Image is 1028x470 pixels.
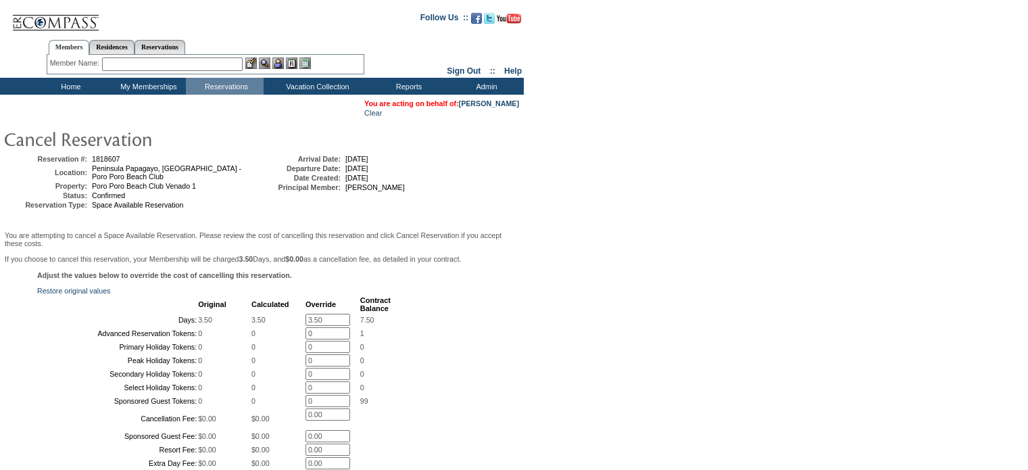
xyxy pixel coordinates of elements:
[272,57,284,69] img: Impersonate
[484,13,495,24] img: Follow us on Twitter
[364,109,382,117] a: Clear
[39,327,197,339] td: Advanced Reservation Tokens:
[251,343,255,351] span: 0
[6,191,87,199] td: Status:
[6,182,87,190] td: Property:
[198,415,216,423] span: $0.00
[260,183,341,191] td: Principal Member:
[251,415,270,423] span: $0.00
[39,341,197,353] td: Primary Holiday Tokens:
[251,329,255,337] span: 0
[39,408,197,429] td: Cancellation Fee:
[251,432,270,440] span: $0.00
[360,356,364,365] span: 0
[360,397,368,405] span: 99
[251,397,255,405] span: 0
[446,78,524,95] td: Admin
[360,343,364,351] span: 0
[37,271,292,279] b: Adjust the values below to override the cost of cancelling this reservation.
[447,66,481,76] a: Sign Out
[92,191,125,199] span: Confirmed
[6,201,87,209] td: Reservation Type:
[39,444,197,456] td: Resort Fee:
[260,155,341,163] td: Arrival Date:
[92,155,120,163] span: 1818607
[360,296,391,312] b: Contract Balance
[198,370,202,378] span: 0
[484,17,495,25] a: Follow us on Twitter
[198,300,226,308] b: Original
[260,174,341,182] td: Date Created:
[11,3,99,31] img: Compass Home
[134,40,185,54] a: Reservations
[251,300,289,308] b: Calculated
[345,164,368,172] span: [DATE]
[299,57,311,69] img: b_calculator.gif
[39,368,197,380] td: Secondary Holiday Tokens:
[345,155,368,163] span: [DATE]
[39,354,197,367] td: Peak Holiday Tokens:
[245,57,257,69] img: b_edit.gif
[251,356,255,365] span: 0
[497,17,521,25] a: Subscribe to our YouTube Channel
[251,383,255,392] span: 0
[198,356,202,365] span: 0
[198,383,202,392] span: 0
[264,78,368,95] td: Vacation Collection
[239,255,253,263] b: 3.50
[5,231,519,248] p: You are attempting to cancel a Space Available Reservation. Please review the cost of cancelling ...
[504,66,522,76] a: Help
[345,174,368,182] span: [DATE]
[50,57,102,69] div: Member Name:
[39,430,197,442] td: Sponsored Guest Fee:
[360,383,364,392] span: 0
[108,78,186,95] td: My Memberships
[198,459,216,467] span: $0.00
[3,125,274,152] img: pgTtlCancelRes.gif
[198,397,202,405] span: 0
[490,66,495,76] span: ::
[39,395,197,407] td: Sponsored Guest Tokens:
[6,164,87,181] td: Location:
[360,329,364,337] span: 1
[251,370,255,378] span: 0
[39,457,197,469] td: Extra Day Fee:
[198,432,216,440] span: $0.00
[305,300,336,308] b: Override
[198,343,202,351] span: 0
[251,459,270,467] span: $0.00
[92,182,196,190] span: Poro Poro Beach Club Venado 1
[39,381,197,394] td: Select Holiday Tokens:
[198,446,216,454] span: $0.00
[251,446,270,454] span: $0.00
[459,99,519,108] a: [PERSON_NAME]
[92,164,241,181] span: Peninsula Papagayo, [GEOGRAPHIC_DATA] - Poro Poro Beach Club
[37,287,110,295] a: Restore original values
[198,316,212,324] span: 3.50
[360,370,364,378] span: 0
[471,13,482,24] img: Become our fan on Facebook
[92,201,183,209] span: Space Available Reservation
[286,57,297,69] img: Reservations
[420,11,468,28] td: Follow Us ::
[30,78,108,95] td: Home
[39,314,197,326] td: Days:
[364,99,519,108] span: You are acting on behalf of:
[251,316,266,324] span: 3.50
[259,57,270,69] img: View
[186,78,264,95] td: Reservations
[198,329,202,337] span: 0
[497,14,521,24] img: Subscribe to our YouTube Channel
[49,40,90,55] a: Members
[5,255,519,263] p: If you choose to cancel this reservation, your Membership will be charged Days, and as a cancella...
[89,40,134,54] a: Residences
[260,164,341,172] td: Departure Date:
[360,316,374,324] span: 7.50
[471,17,482,25] a: Become our fan on Facebook
[345,183,405,191] span: [PERSON_NAME]
[6,155,87,163] td: Reservation #:
[368,78,446,95] td: Reports
[285,255,303,263] b: $0.00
